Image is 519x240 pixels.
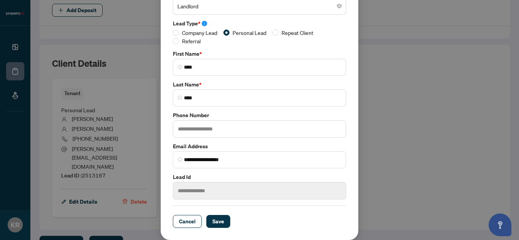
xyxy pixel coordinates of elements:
[278,28,316,37] span: Repeat Client
[337,4,342,8] span: close-circle
[179,28,220,37] span: Company Lead
[178,96,182,100] img: search_icon
[179,215,196,227] span: Cancel
[489,213,511,236] button: Open asap
[173,19,346,28] label: Lead Type
[173,173,346,181] label: Lead Id
[229,28,269,37] span: Personal Lead
[173,111,346,119] label: Phone Number
[202,21,207,26] span: info-circle
[206,215,230,228] button: Save
[173,50,346,58] label: First Name
[178,157,182,162] img: search_icon
[173,80,346,89] label: Last Name
[212,215,224,227] span: Save
[179,37,204,45] span: Referral
[173,142,346,151] label: Email Address
[173,215,202,228] button: Cancel
[178,65,182,69] img: search_icon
